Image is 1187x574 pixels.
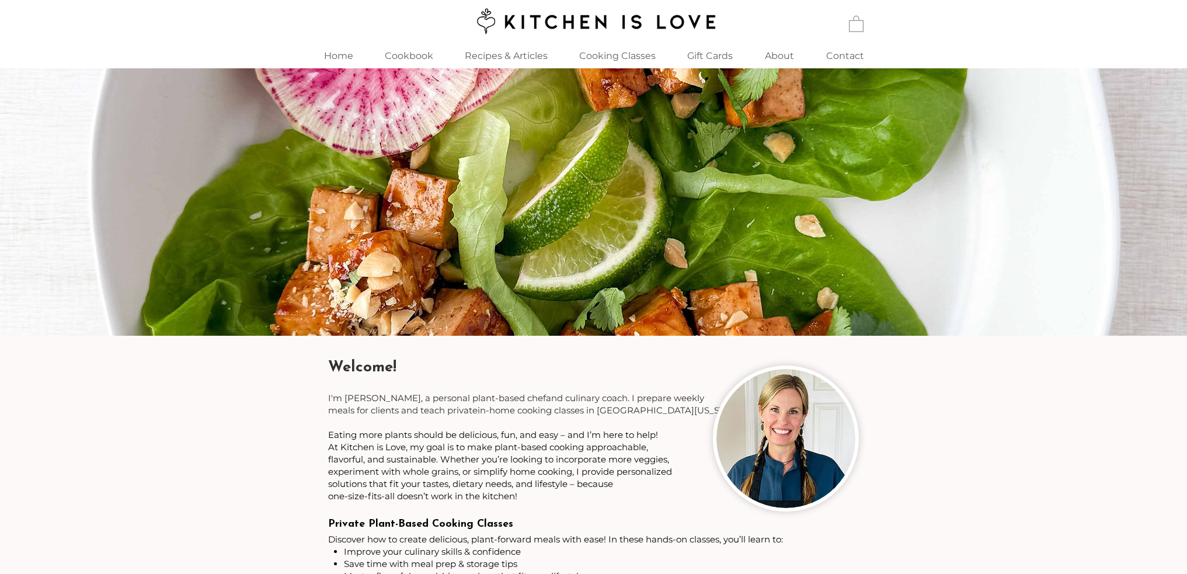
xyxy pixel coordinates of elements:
span: experiment with whole grains, or simplify home cooking, I provide personalized [328,466,672,477]
span: At Kitchen is Love, my goal is to make plant-based cooking approachable, [328,441,648,453]
div: Cooking Classes [564,43,671,68]
span: Eating more plants should be delicious, fun, and easy – and I’m here to help! ​ [328,429,660,440]
span: ​​​​​​​​​​​​ [328,429,660,440]
p: Recipes & Articles [459,43,554,68]
a: Contact [810,43,880,68]
img: Kitchen is Love logo [469,6,718,36]
span: and culinary coach. I prepare weekly [546,392,704,403]
span: meals for clients and teach private [328,405,478,416]
p: Contact [820,43,870,68]
span: Save time with meal prep & storage tips [344,558,517,569]
a: Recipes & Articles [449,43,564,68]
span: I'm [PERSON_NAME], a personal plant-based chef [328,392,546,403]
a: About [749,43,810,68]
span: Private Plant-Based Cooking Classes [328,519,513,530]
span: Welcome! [328,360,396,375]
p: About [759,43,800,68]
span: one-size-fits-all doesn’t work in the kitchen! [328,490,517,502]
p: Cookbook [379,43,439,68]
p: Home [318,43,359,68]
a: Cookbook [370,43,449,68]
span: solutions that fit your tastes, dietary needs, and lifestyle – because [328,478,613,489]
img: Woman chef with two braids wearing black apron and smiling. [716,369,855,508]
span: Improve your culinary skills & confidence [344,546,521,557]
span: in-home cooking classes in [GEOGRAPHIC_DATA][US_STATE]. [478,405,746,416]
p: Cooking Classes [573,43,662,68]
a: Gift Cards [671,43,749,68]
a: Home [308,43,370,68]
span: flavorful, and sustainable. Whether you’re looking to incorporate more veggies, [328,454,669,465]
nav: Site [308,43,880,68]
span: Discover how to create delicious, plant-forward meals with ease! In these hands-on classes, you’l... [328,534,783,545]
p: Gift Cards [681,43,739,68]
